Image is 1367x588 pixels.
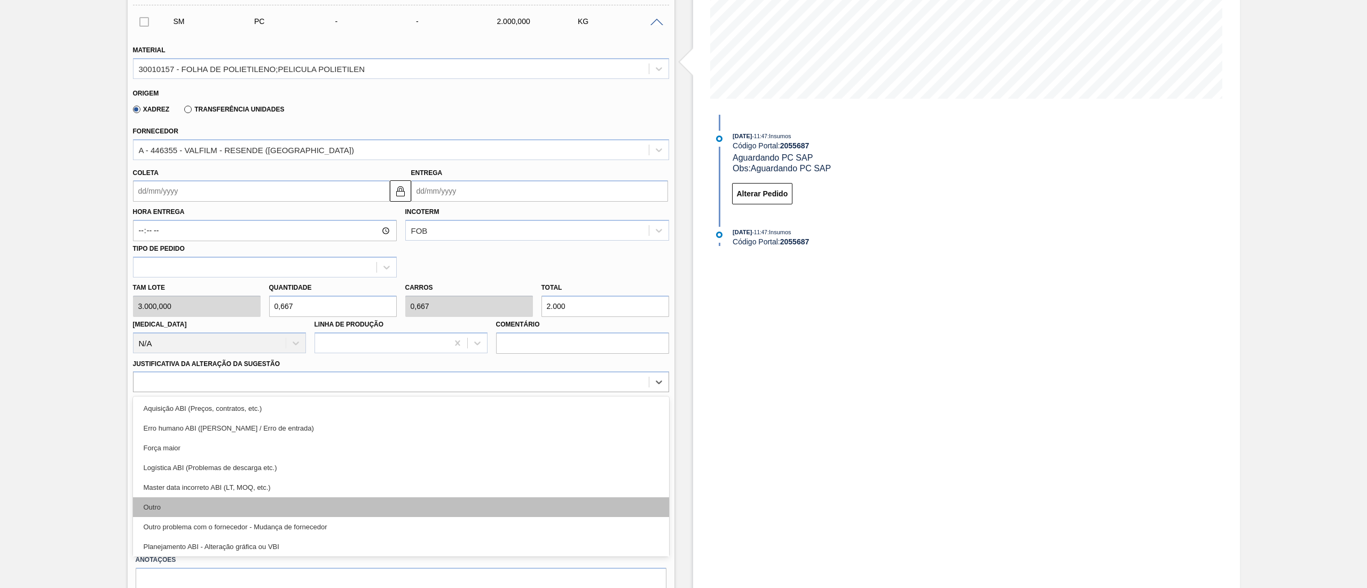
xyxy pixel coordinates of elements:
label: Tipo de pedido [133,245,185,252]
div: Logística ABI (Problemas de descarga etc.) [133,458,669,478]
label: Xadrez [133,106,170,113]
strong: 2055687 [780,141,810,150]
span: [DATE] [733,133,752,139]
label: Transferência Unidades [184,106,284,113]
label: Linha de Produção [315,321,384,328]
span: : Insumos [767,229,791,235]
label: Entrega [411,169,443,177]
label: Origem [133,90,159,97]
label: Comentário [496,317,669,332]
div: Outro [133,497,669,517]
label: Total [541,284,562,291]
div: KG [575,17,667,26]
span: - 11:47 [752,229,767,235]
div: Sugestão Manual [171,17,263,26]
div: Código Portal: [733,237,986,246]
div: Pedido de Compra [252,17,344,26]
strong: 2055687 [780,237,810,246]
img: atual [716,136,722,142]
span: - 11:47 [752,133,767,139]
label: Material [133,46,166,54]
label: Quantidade [269,284,312,291]
div: 30010157 - FOLHA DE POLIETILENO;PELICULA POLIETILEN [139,64,365,73]
label: Carros [405,284,433,291]
div: Master data incorreto ABI (LT, MOQ, etc.) [133,478,669,497]
div: Força maior [133,438,669,458]
button: Alterar Pedido [732,183,793,204]
div: Aquisição ABI (Preços, contratos, etc.) [133,399,669,418]
div: Planejamento ABI - Alteração gráfica ou VBI [133,537,669,557]
label: Tam lote [133,280,261,296]
div: 2.000,000 [494,17,586,26]
div: - [413,17,506,26]
div: FOB [411,226,428,235]
label: Observações [133,395,669,410]
label: Coleta [133,169,159,177]
img: atual [716,232,722,238]
span: : Insumos [767,133,791,139]
label: Anotações [136,552,666,568]
img: locked [394,185,407,197]
input: dd/mm/yyyy [133,180,390,202]
div: A - 446355 - VALFILM - RESENDE ([GEOGRAPHIC_DATA]) [139,145,354,154]
label: Incoterm [405,208,439,216]
label: Hora Entrega [133,204,397,220]
input: dd/mm/yyyy [411,180,668,202]
label: Justificativa da Alteração da Sugestão [133,360,280,368]
div: Outro problema com o fornecedor - Mudança de fornecedor [133,517,669,537]
div: Código Portal: [733,141,986,150]
label: [MEDICAL_DATA] [133,321,187,328]
div: - [332,17,425,26]
span: [DATE] [733,229,752,235]
button: locked [390,180,411,202]
span: Aguardando PC SAP [733,153,813,162]
span: Obs: Aguardando PC SAP [733,164,831,173]
div: Erro humano ABI ([PERSON_NAME] / Erro de entrada) [133,418,669,438]
label: Fornecedor [133,128,178,135]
